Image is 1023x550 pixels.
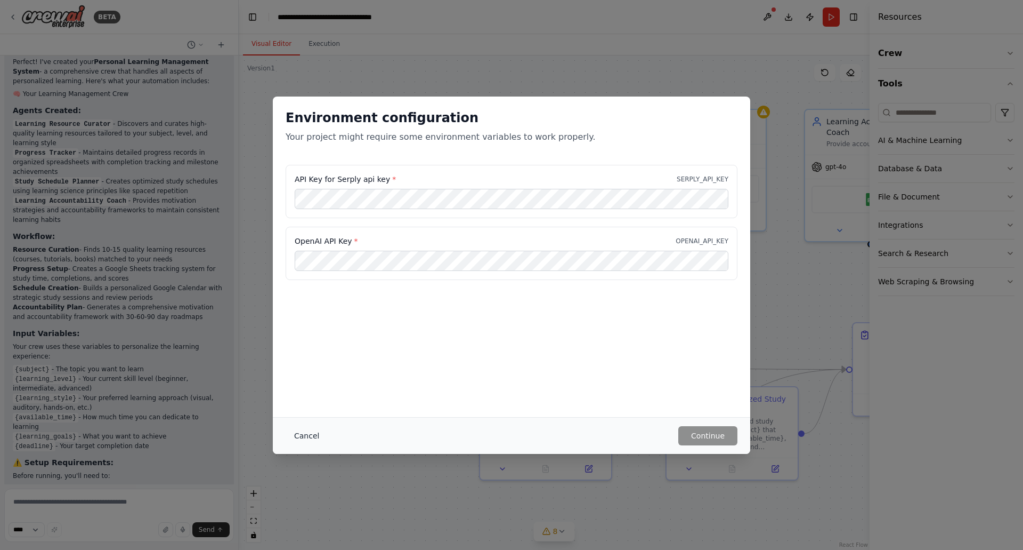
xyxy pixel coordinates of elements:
button: Cancel [286,426,328,445]
p: OPENAI_API_KEY [676,237,728,245]
label: OpenAI API Key [295,236,358,246]
label: API Key for Serply api key [295,174,396,185]
button: Continue [678,426,737,445]
h2: Environment configuration [286,109,737,126]
p: SERPLY_API_KEY [677,175,728,184]
p: Your project might require some environment variables to work properly. [286,131,737,144]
